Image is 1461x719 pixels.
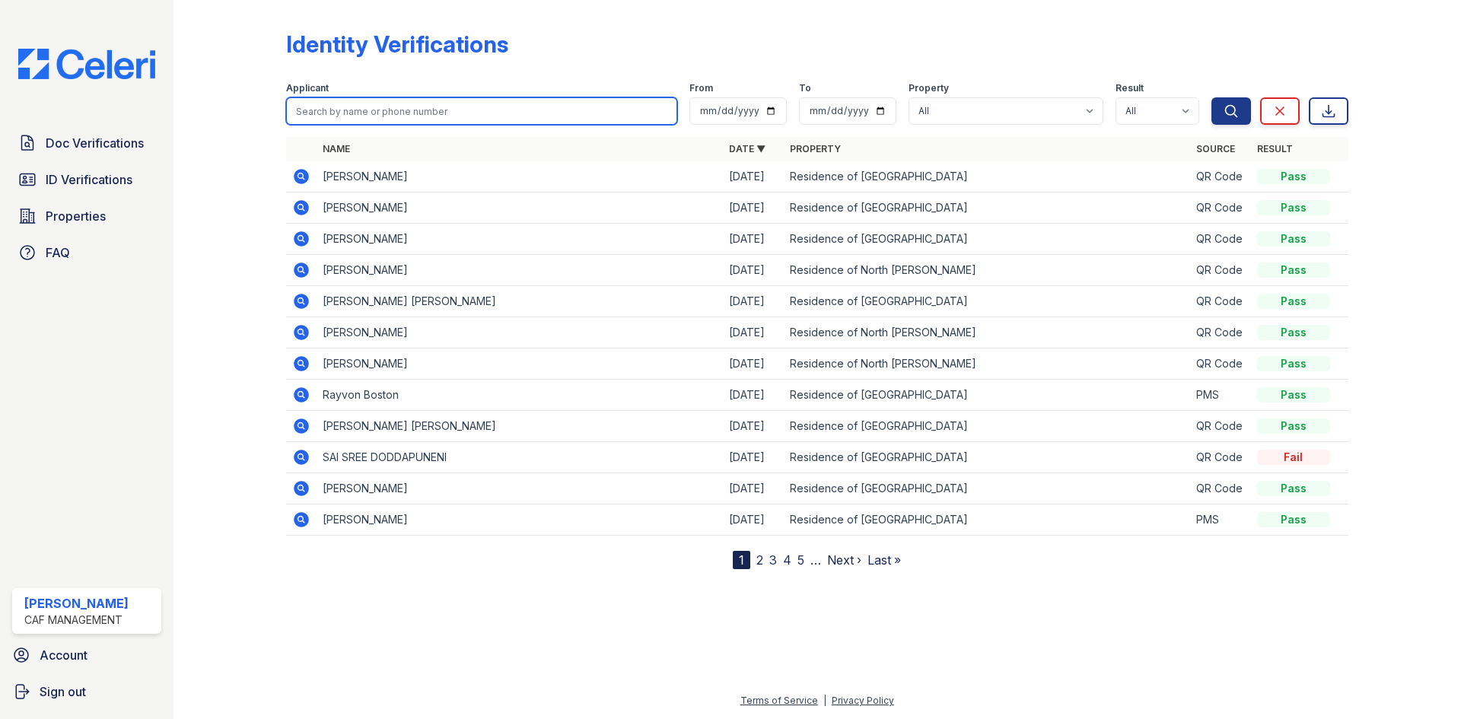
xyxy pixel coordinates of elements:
td: QR Code [1190,192,1251,224]
div: Pass [1257,387,1330,402]
td: Residence of [GEOGRAPHIC_DATA] [784,380,1190,411]
td: Residence of [GEOGRAPHIC_DATA] [784,161,1190,192]
a: 3 [769,552,777,568]
td: QR Code [1190,411,1251,442]
td: QR Code [1190,473,1251,504]
div: Pass [1257,169,1330,184]
span: Account [40,646,88,664]
a: Last » [867,552,901,568]
div: CAF Management [24,612,129,628]
a: Privacy Policy [832,695,894,706]
td: [PERSON_NAME] [317,504,723,536]
div: Identity Verifications [286,30,508,58]
input: Search by name or phone number [286,97,677,125]
td: Residence of [GEOGRAPHIC_DATA] [784,192,1190,224]
td: [DATE] [723,411,784,442]
td: Residence of [GEOGRAPHIC_DATA] [784,411,1190,442]
span: FAQ [46,243,70,262]
td: [DATE] [723,504,784,536]
div: Pass [1257,200,1330,215]
td: Residence of North [PERSON_NAME] [784,255,1190,286]
a: Terms of Service [740,695,818,706]
a: Properties [12,201,161,231]
td: SAI SREE DODDAPUNENI [317,442,723,473]
div: [PERSON_NAME] [24,594,129,612]
td: [PERSON_NAME] [317,473,723,504]
td: [DATE] [723,317,784,348]
span: Doc Verifications [46,134,144,152]
label: Property [909,82,949,94]
div: | [823,695,826,706]
td: [DATE] [723,286,784,317]
td: Residence of [GEOGRAPHIC_DATA] [784,473,1190,504]
a: Date ▼ [729,143,766,154]
a: Property [790,143,841,154]
td: [PERSON_NAME] [317,224,723,255]
span: … [810,551,821,569]
span: Sign out [40,682,86,701]
a: Account [6,640,167,670]
a: ID Verifications [12,164,161,195]
div: Fail [1257,450,1330,465]
a: Next › [827,552,861,568]
a: Source [1196,143,1235,154]
div: Pass [1257,512,1330,527]
td: Rayvon Boston [317,380,723,411]
td: [DATE] [723,473,784,504]
td: [PERSON_NAME] [PERSON_NAME] [317,411,723,442]
td: QR Code [1190,224,1251,255]
td: [PERSON_NAME] [317,348,723,380]
label: Result [1116,82,1144,94]
div: Pass [1257,356,1330,371]
img: CE_Logo_Blue-a8612792a0a2168367f1c8372b55b34899dd931a85d93a1a3d3e32e68fde9ad4.png [6,49,167,79]
td: [DATE] [723,224,784,255]
a: Doc Verifications [12,128,161,158]
td: PMS [1190,504,1251,536]
label: From [689,82,713,94]
td: [PERSON_NAME] [317,192,723,224]
div: 1 [733,551,750,569]
label: To [799,82,811,94]
td: [DATE] [723,380,784,411]
td: QR Code [1190,348,1251,380]
a: 2 [756,552,763,568]
div: Pass [1257,294,1330,309]
a: Name [323,143,350,154]
div: Pass [1257,325,1330,340]
a: 4 [783,552,791,568]
div: Pass [1257,481,1330,496]
td: [DATE] [723,442,784,473]
td: Residence of North [PERSON_NAME] [784,348,1190,380]
td: [DATE] [723,161,784,192]
td: PMS [1190,380,1251,411]
td: [PERSON_NAME] [317,161,723,192]
td: QR Code [1190,317,1251,348]
td: QR Code [1190,286,1251,317]
td: QR Code [1190,161,1251,192]
a: 5 [797,552,804,568]
span: Properties [46,207,106,225]
td: QR Code [1190,442,1251,473]
td: Residence of [GEOGRAPHIC_DATA] [784,504,1190,536]
td: QR Code [1190,255,1251,286]
td: [PERSON_NAME] [317,255,723,286]
span: ID Verifications [46,170,132,189]
td: Residence of North [PERSON_NAME] [784,317,1190,348]
label: Applicant [286,82,329,94]
a: FAQ [12,237,161,268]
div: Pass [1257,418,1330,434]
td: [PERSON_NAME] [317,317,723,348]
td: [DATE] [723,192,784,224]
a: Result [1257,143,1293,154]
td: [PERSON_NAME] [PERSON_NAME] [317,286,723,317]
td: Residence of [GEOGRAPHIC_DATA] [784,442,1190,473]
td: Residence of [GEOGRAPHIC_DATA] [784,286,1190,317]
a: Sign out [6,676,167,707]
div: Pass [1257,231,1330,247]
td: Residence of [GEOGRAPHIC_DATA] [784,224,1190,255]
div: Pass [1257,262,1330,278]
td: [DATE] [723,255,784,286]
td: [DATE] [723,348,784,380]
